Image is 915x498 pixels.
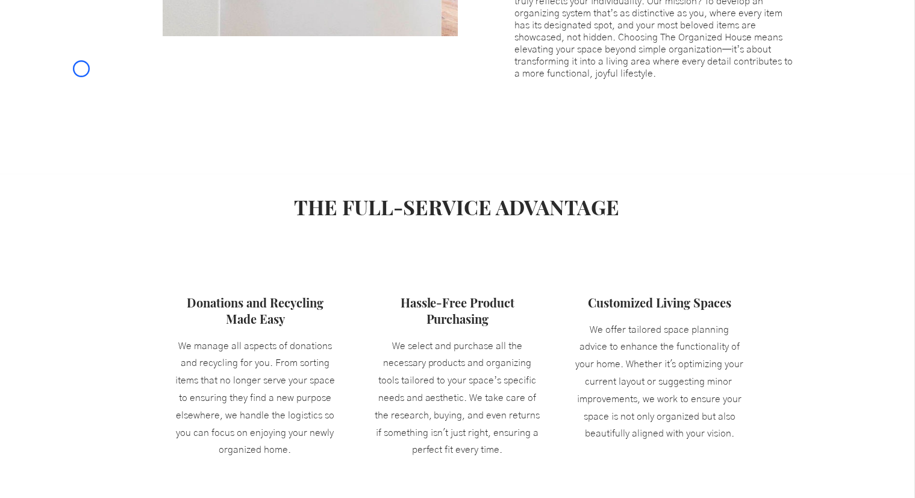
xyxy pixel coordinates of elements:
span: We select and purchase all the necessary products and organizing tools tailored to your space’s s... [375,341,540,455]
span: We manage all aspects of donations and recycling for you. From sorting items that no longer serve... [175,341,335,455]
span: We offer tailored space planning advice to enhance the functionality of your home. Whether it's o... [576,325,744,439]
span: Customized Living Spaces [589,294,732,310]
span: THE FULL-SERVICE ADVANTAGE [295,193,620,221]
span: Hassle-Free Product Purchasing [401,294,515,327]
h3: Donations and Recycling Made Easy [183,294,328,327]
